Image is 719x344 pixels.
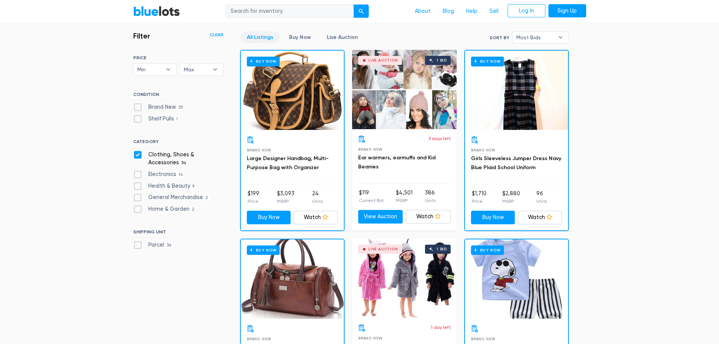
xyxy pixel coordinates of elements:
[133,115,180,123] label: Shelf Pulls
[359,197,383,204] p: Current Bid
[490,34,509,41] label: Sort By
[247,57,280,66] h6: Buy Now
[283,31,317,43] a: Buy Now
[502,190,520,205] li: $2,880
[247,337,271,341] span: Brand New
[207,64,223,75] b: ▾
[437,4,460,19] a: Blog
[133,103,185,111] label: Brand New
[226,5,354,18] input: Search for inventory
[133,92,223,100] h6: CONDITION
[176,105,185,111] span: 33
[548,4,586,18] a: Sign Up
[133,182,197,190] label: Health & Beauty
[133,6,180,17] a: BlueLots
[368,247,398,251] div: Live Auction
[396,197,413,204] p: MSRP
[359,189,383,204] li: $119
[471,148,496,152] span: Brand New
[160,64,176,75] b: ▾
[358,210,403,224] a: View Auction
[518,211,562,224] a: Watch
[164,242,174,248] span: 34
[133,229,223,238] h6: SHIPPING UNIT
[133,205,197,213] label: Home & Garden
[203,195,211,201] span: 2
[247,245,280,255] h6: Buy Now
[471,211,515,224] a: Buy Now
[189,207,197,213] span: 2
[248,190,259,205] li: $199
[312,198,323,205] p: Units
[536,190,547,205] li: 96
[460,4,483,19] a: Help
[209,31,223,38] a: Clear
[277,198,294,205] p: MSRP
[358,336,383,340] span: Brand New
[133,193,211,202] label: General Merchandise
[409,4,437,19] a: About
[176,172,186,178] span: 14
[472,198,487,205] p: Price
[396,189,413,204] li: $4,501
[352,239,457,318] a: Live Auction 1 bid
[133,55,223,60] h6: PRICE
[437,247,447,251] div: 1 bid
[465,51,568,130] a: Buy Now
[428,135,451,142] p: 3 days left
[137,64,162,75] span: Min
[425,197,436,204] p: Units
[174,116,180,122] span: 1
[247,211,291,224] a: Buy Now
[352,50,457,129] a: Live Auction 1 bid
[406,210,451,224] a: Watch
[502,198,520,205] p: MSRP
[247,148,271,152] span: Brand New
[465,239,568,319] a: Buy Now
[516,32,554,43] span: Most Bids
[471,155,561,171] a: Girls Sleeveless Jumper Dress Navy Blue Plaid School Uniform
[184,64,209,75] span: Max
[320,31,364,43] a: Live Auction
[425,189,436,204] li: 386
[294,211,338,224] a: Watch
[437,59,447,62] div: 1 bid
[508,4,545,18] a: Log In
[471,245,504,255] h6: Buy Now
[240,31,280,43] a: All Listings
[312,190,323,205] li: 24
[179,160,189,167] span: 34
[358,147,383,151] span: Brand New
[368,59,398,62] div: Live Auction
[241,239,344,319] a: Buy Now
[190,184,197,190] span: 9
[133,170,186,179] label: Electronics
[247,155,329,171] a: Large Designer Handbag, Multi-Purpose Bag with Organizer
[471,57,504,66] h6: Buy Now
[536,198,547,205] p: Units
[133,31,150,40] h3: Filter
[133,151,223,167] label: Clothing, Shoes & Accessories
[483,4,505,19] a: Sell
[358,154,436,170] a: Ear warmers, earmuffs and Kid Beanies
[277,190,294,205] li: $3,093
[472,190,487,205] li: $1,710
[471,337,496,341] span: Brand New
[241,51,344,130] a: Buy Now
[248,198,259,205] p: Price
[133,139,223,147] h6: CATEGORY
[133,241,174,249] label: Parcel
[553,32,568,43] b: ▾
[431,324,451,331] p: 1 day left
